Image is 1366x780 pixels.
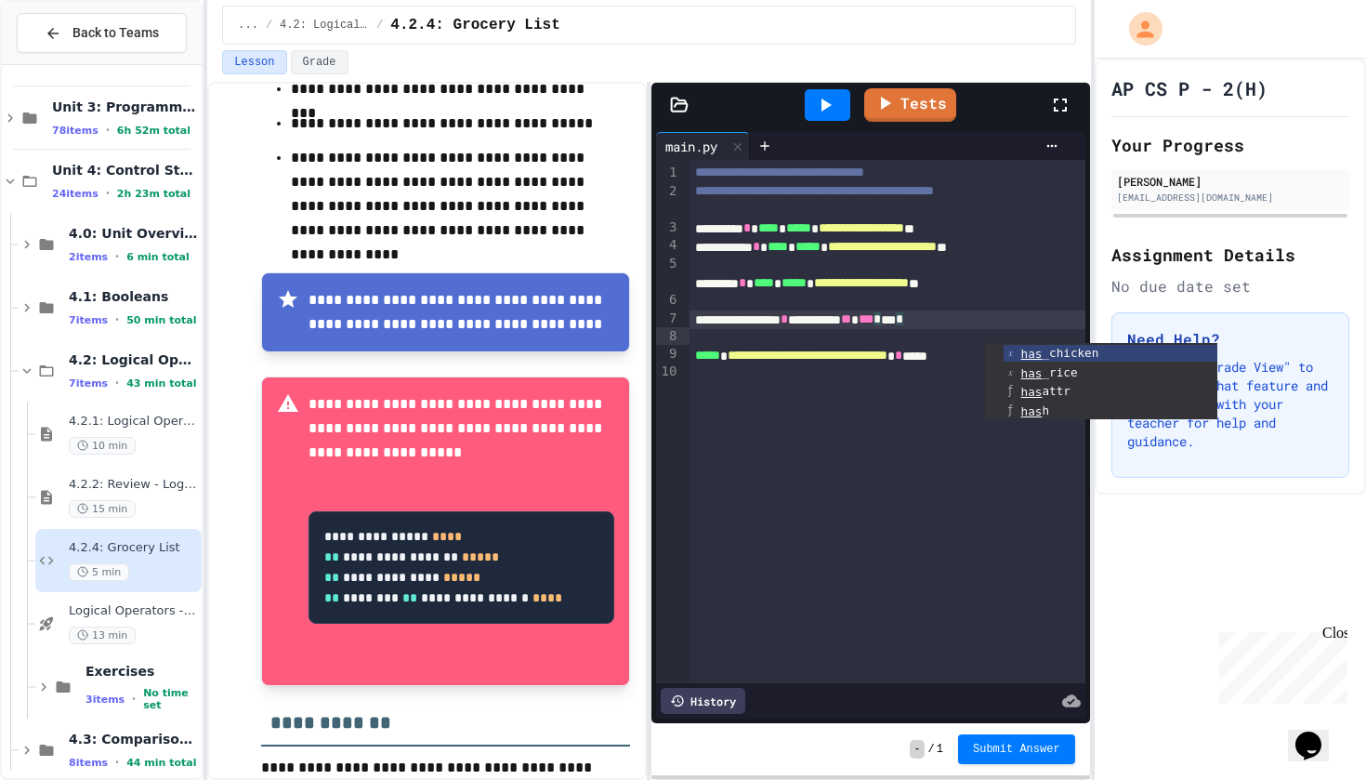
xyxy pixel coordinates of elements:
[69,251,108,263] span: 2 items
[7,7,128,118] div: Chat with us now!Close
[280,18,369,33] span: 4.2: Logical Operators
[656,164,679,182] div: 1
[69,377,108,390] span: 7 items
[69,477,198,493] span: 4.2.2: Review - Logical Operators
[661,688,745,714] div: History
[17,13,187,53] button: Back to Teams
[656,255,679,291] div: 5
[973,742,1060,757] span: Submit Answer
[117,125,190,137] span: 6h 52m total
[1111,132,1349,158] h2: Your Progress
[1021,366,1043,380] span: has
[1021,385,1043,399] span: has
[376,18,383,33] span: /
[52,125,99,137] span: 78 items
[1111,242,1349,268] h2: Assignment Details
[69,540,198,556] span: 4.2.4: Grocery List
[69,563,129,581] span: 5 min
[1212,625,1347,704] iframe: chat widget
[656,132,750,160] div: main.py
[958,734,1075,764] button: Submit Answer
[222,50,286,74] button: Lesson
[52,188,99,200] span: 24 items
[656,182,679,218] div: 2
[126,314,196,326] span: 50 min total
[1110,7,1167,50] div: My Account
[656,218,679,236] div: 3
[126,377,196,390] span: 43 min total
[69,627,136,644] span: 13 min
[985,343,1217,419] ul: Completions
[656,345,679,363] div: 9
[656,327,679,346] div: 8
[656,236,679,255] div: 4
[69,225,198,242] span: 4.0: Unit Overview
[72,23,159,43] span: Back to Teams
[1021,365,1078,379] span: _rice
[69,731,198,747] span: 4.3: Comparison Operators
[656,310,679,327] div: 7
[291,50,348,74] button: Grade
[115,249,119,264] span: •
[115,312,119,327] span: •
[69,351,198,368] span: 4.2: Logical Operators
[910,740,924,759] span: -
[656,137,727,156] div: main.py
[126,251,190,263] span: 6 min total
[1021,346,1099,360] span: _chicken
[69,288,198,305] span: 4.1: Booleans
[115,376,119,390] span: •
[115,755,119,770] span: •
[656,363,679,381] div: 10
[69,414,198,430] span: 4.2.1: Logical Operators
[126,757,196,769] span: 44 min total
[864,88,956,122] a: Tests
[1021,404,1043,418] span: has
[52,162,198,178] span: Unit 4: Control Structures
[85,694,125,706] span: 3 items
[1288,706,1347,761] iframe: chat widget
[106,186,110,201] span: •
[1127,358,1333,451] p: Switch to "Grade View" to access the chat feature and communicate with your teacher for help and ...
[143,687,198,711] span: No time set
[69,603,198,619] span: Logical Operators - Quiz
[69,314,108,326] span: 7 items
[69,500,136,518] span: 15 min
[52,99,198,115] span: Unit 3: Programming with Python
[117,188,190,200] span: 2h 23m total
[1021,347,1043,361] span: has
[928,742,935,757] span: /
[1021,403,1049,417] span: h
[1021,384,1070,398] span: attr
[1111,75,1267,101] h1: AP CS P - 2(H)
[390,14,559,36] span: 4.2.4: Grocery List
[85,663,198,680] span: Exercises
[1117,191,1344,205] div: [EMAIL_ADDRESS][DOMAIN_NAME]
[1117,173,1344,190] div: [PERSON_NAME]
[656,291,679,310] div: 6
[132,692,136,707] span: •
[69,757,108,769] span: 8 items
[1111,275,1349,297] div: No due date set
[238,18,258,33] span: ...
[937,742,943,757] span: 1
[69,437,136,455] span: 10 min
[106,123,110,138] span: •
[1127,328,1333,350] h3: Need Help?
[266,18,272,33] span: /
